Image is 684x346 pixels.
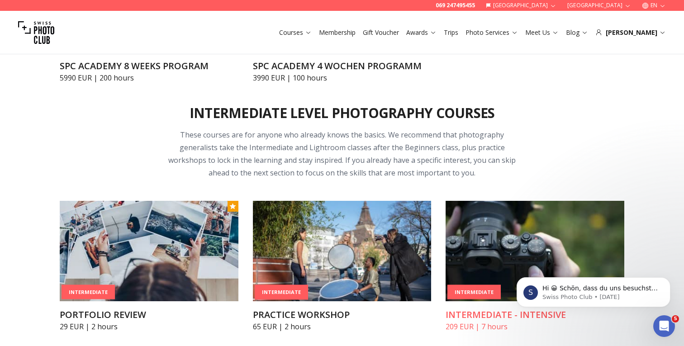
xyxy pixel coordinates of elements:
[190,105,495,121] h2: Intermediate Level Photography Courses
[436,2,475,9] a: 069 247495455
[595,28,666,37] div: [PERSON_NAME]
[446,308,624,321] h3: INTERMEDIATE - INTENSIVE
[319,28,356,37] a: Membership
[253,321,432,332] p: 65 EUR | 2 hours
[446,201,624,332] a: INTERMEDIATE - INTENSIVEIntermediateINTERMEDIATE - INTENSIVE209 EUR | 7 hours
[279,28,312,37] a: Courses
[60,321,238,332] p: 29 EUR | 2 hours
[446,321,624,332] p: 209 EUR | 7 hours
[60,201,238,301] img: PORTFOLIO REVIEW
[503,258,684,322] iframe: Intercom notifications message
[653,315,675,337] iframe: Intercom live chat
[253,201,432,332] a: PRACTICE WORKSHOPIntermediatePRACTICE WORKSHOP65 EUR | 2 hours
[465,28,518,37] a: Photo Services
[60,201,238,332] a: PORTFOLIO REVIEWIntermediatePORTFOLIO REVIEW29 EUR | 2 hours
[168,130,516,178] span: These courses are for anyone who already knows the basics. We recommend that photography generali...
[253,308,432,321] h3: PRACTICE WORKSHOP
[440,26,462,39] button: Trips
[566,28,588,37] a: Blog
[315,26,359,39] button: Membership
[562,26,592,39] button: Blog
[406,28,437,37] a: Awards
[525,28,559,37] a: Meet Us
[18,14,54,51] img: Swiss photo club
[62,284,115,299] div: Intermediate
[60,72,238,83] p: 5990 EUR | 200 hours
[462,26,522,39] button: Photo Services
[672,315,679,322] span: 5
[60,60,238,72] h3: SPC ACADEMY 8 WEEKS PROGRAM
[363,28,399,37] a: Gift Voucher
[60,308,238,321] h3: PORTFOLIO REVIEW
[359,26,403,39] button: Gift Voucher
[275,26,315,39] button: Courses
[446,201,624,301] img: INTERMEDIATE - INTENSIVE
[253,72,432,83] p: 3990 EUR | 100 hours
[447,284,501,299] div: Intermediate
[522,26,562,39] button: Meet Us
[403,26,440,39] button: Awards
[253,60,432,72] h3: SPC ACADEMY 4 WOCHEN PROGRAMM
[255,285,308,300] div: Intermediate
[444,28,458,37] a: Trips
[253,201,432,301] img: PRACTICE WORKSHOP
